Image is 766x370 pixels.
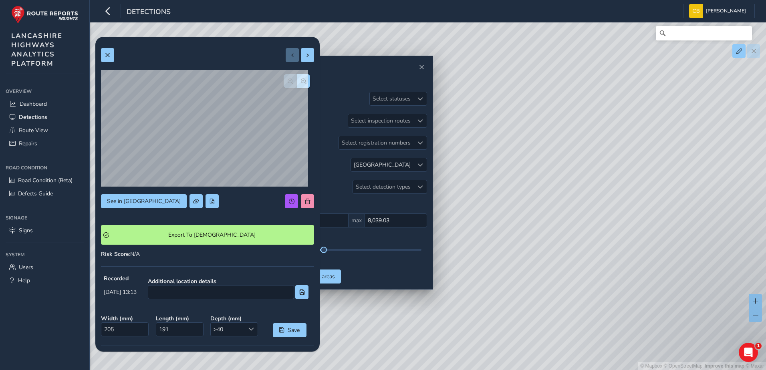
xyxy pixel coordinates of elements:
span: Detections [19,113,47,121]
strong: Additional location details [148,277,308,285]
img: rr logo [11,6,78,24]
strong: Source [185,351,247,359]
input: Search [656,26,752,40]
input: 0 [365,213,427,227]
span: max [349,213,365,227]
span: Defects Guide [18,190,53,197]
strong: Recorded [104,275,137,282]
span: Help [18,277,30,284]
strong: Depth ( mm ) [210,315,260,322]
button: Save [273,323,306,337]
div: : N/A [101,250,314,258]
span: [DATE] 13:13 [104,288,137,296]
strong: Type [101,351,179,359]
img: diamond-layout [689,4,703,18]
div: Select detection types [353,180,413,193]
strong: Length ( mm ) [156,315,205,322]
div: Select registration numbers [339,136,413,149]
button: See in Route View [101,194,187,208]
span: Repairs [19,140,37,147]
a: Help [6,274,84,287]
span: >40 [211,323,244,336]
div: 35 [276,253,421,261]
a: Dashboard [6,97,84,111]
strong: Status [252,351,314,359]
strong: Risk Score [101,250,129,258]
a: Road Condition (Beta) [6,174,84,187]
span: Users [19,263,33,271]
span: LANCASHIRE HIGHWAYS ANALYTICS PLATFORM [11,31,62,68]
iframe: Intercom live chat [739,343,758,362]
span: Road Condition (Beta) [18,177,73,184]
a: Signs [6,224,84,237]
span: Route View [19,127,48,134]
div: Select statuses [370,92,413,105]
div: System [6,249,84,261]
button: [PERSON_NAME] [689,4,749,18]
span: Export To [DEMOGRAPHIC_DATA] [112,231,312,239]
a: Route View [6,124,84,137]
div: Select inspection routes [348,114,413,127]
div: [GEOGRAPHIC_DATA] [354,161,411,169]
span: Save [287,326,300,334]
button: Export To Symology [101,225,314,245]
div: Signage [6,212,84,224]
div: Road Condition [6,162,84,174]
span: See in [GEOGRAPHIC_DATA] [107,197,181,205]
button: Close [416,62,427,73]
span: Dashboard [20,100,47,108]
span: 1 [755,343,762,349]
h2: Filters [271,73,427,86]
span: Detections [127,7,171,18]
a: Repairs [6,137,84,150]
span: [PERSON_NAME] [706,4,746,18]
a: Detections [6,111,84,124]
a: Defects Guide [6,187,84,200]
a: Users [6,261,84,274]
strong: Width ( mm ) [101,315,150,322]
div: Overview [6,85,84,97]
span: Signs [19,227,33,234]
